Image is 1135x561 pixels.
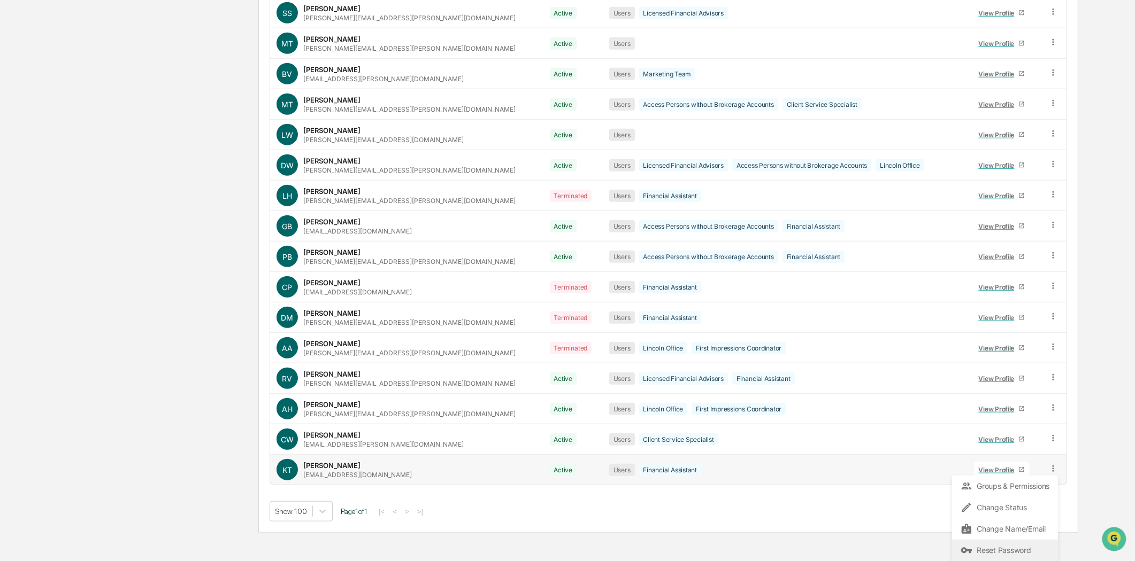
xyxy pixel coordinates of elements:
span: Page 1 of 1 [341,507,367,516]
div: 🖐️ [11,136,19,144]
div: Reset Password [961,544,1049,557]
div: Licensed Financial Advisors [639,372,728,385]
span: BV [282,69,293,79]
a: 🗄️Attestations [73,130,137,150]
div: [PERSON_NAME] [303,187,361,196]
div: [PERSON_NAME][EMAIL_ADDRESS][PERSON_NAME][DOMAIN_NAME] [303,166,516,174]
div: View Profile [979,70,1019,78]
div: View Profile [979,314,1019,322]
div: [PERSON_NAME] [303,65,361,74]
span: AA [282,344,293,353]
div: [PERSON_NAME] [303,339,361,348]
div: Active [550,129,577,141]
div: Active [550,372,577,385]
button: >| [414,507,426,516]
div: [PERSON_NAME][EMAIL_ADDRESS][PERSON_NAME][DOMAIN_NAME] [303,14,516,22]
div: View Profile [979,435,1019,443]
div: Users [609,159,635,172]
div: Financial Assistant [639,281,701,293]
button: Start new chat [182,85,195,98]
div: Active [550,98,577,111]
div: Client Service Specialist [783,98,862,111]
div: Financial Assistant [783,251,845,263]
div: First Impressions Coordinator [692,403,786,415]
span: PB [282,252,292,261]
div: Terminated [550,281,592,293]
a: View Profile [974,370,1030,387]
a: 🖐️Preclearance [6,130,73,150]
div: [PERSON_NAME][EMAIL_ADDRESS][PERSON_NAME][DOMAIN_NAME] [303,349,516,357]
div: [EMAIL_ADDRESS][DOMAIN_NAME] [303,471,412,479]
div: [EMAIL_ADDRESS][PERSON_NAME][DOMAIN_NAME] [303,440,464,448]
div: Users [609,129,635,141]
div: Terminated [550,342,592,354]
span: AH [282,404,293,414]
div: [PERSON_NAME][EMAIL_ADDRESS][PERSON_NAME][DOMAIN_NAME] [303,379,516,387]
div: Client Service Specialist [639,433,718,446]
span: RV [282,374,293,383]
div: Users [609,190,635,202]
div: Users [609,403,635,415]
div: [PERSON_NAME][EMAIL_ADDRESS][PERSON_NAME][DOMAIN_NAME] [303,258,516,266]
div: [EMAIL_ADDRESS][DOMAIN_NAME] [303,288,412,296]
button: > [402,507,412,516]
div: Licensed Financial Advisors [639,7,728,19]
a: View Profile [974,218,1030,235]
div: Lincoln Office [876,159,924,172]
div: [PERSON_NAME][EMAIL_ADDRESS][PERSON_NAME][DOMAIN_NAME] [303,44,516,52]
span: KT [282,465,292,474]
a: View Profile [974,462,1030,478]
div: Users [609,464,635,476]
img: 1746055101610-c473b297-6a78-478c-a979-82029cc54cd1 [11,82,30,101]
div: Users [609,251,635,263]
div: Lincoln Office [639,403,688,415]
span: Attestations [88,135,133,145]
div: Licensed Financial Advisors [639,159,728,172]
div: Users [609,68,635,80]
div: Active [550,403,577,415]
div: View Profile [979,405,1019,413]
div: 🔎 [11,156,19,165]
a: View Profile [974,340,1030,356]
a: View Profile [974,188,1030,204]
div: Users [609,37,635,50]
span: CW [281,435,294,444]
div: [PERSON_NAME] [303,370,361,378]
div: [PERSON_NAME] [303,96,361,104]
div: View Profile [979,466,1019,474]
div: Access Persons without Brokerage Accounts [732,159,871,172]
div: Access Persons without Brokerage Accounts [639,98,778,111]
div: View Profile [979,375,1019,383]
div: View Profile [979,253,1019,261]
span: LW [281,130,293,139]
div: [PERSON_NAME] [303,4,361,13]
div: Active [550,159,577,172]
div: [PERSON_NAME] [303,400,361,409]
div: Users [609,7,635,19]
div: Financial Assistant [639,464,701,476]
div: View Profile [979,9,1019,17]
span: MT [281,100,293,109]
a: View Profile [974,279,1030,295]
div: [PERSON_NAME] [303,35,361,43]
div: [PERSON_NAME] [303,278,361,287]
a: 🔎Data Lookup [6,151,72,170]
div: [PERSON_NAME][EMAIL_ADDRESS][PERSON_NAME][DOMAIN_NAME] [303,197,516,205]
div: Active [550,464,577,476]
div: View Profile [979,40,1019,48]
div: Financial Assistant [639,190,701,202]
div: Active [550,37,577,50]
span: LH [282,191,292,200]
a: View Profile [974,431,1030,448]
div: [PERSON_NAME] [303,461,361,470]
div: We're available if you need us! [36,92,135,101]
div: Groups & Permissions [961,480,1049,493]
div: Financial Assistant [732,372,794,385]
div: Financial Assistant [783,220,845,232]
span: Data Lookup [21,155,67,166]
div: [PERSON_NAME] [303,431,361,439]
div: [EMAIL_ADDRESS][PERSON_NAME][DOMAIN_NAME] [303,75,464,83]
div: View Profile [979,344,1019,352]
div: [PERSON_NAME] [303,126,361,135]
